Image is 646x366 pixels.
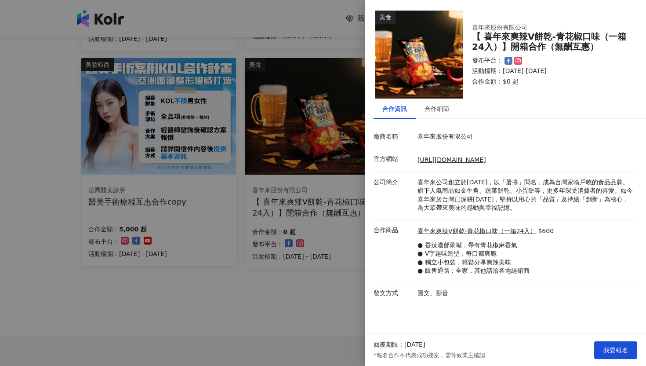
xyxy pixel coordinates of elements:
[472,23,613,32] div: 喜年來股份有限公司
[382,104,407,113] div: 合作資訊
[603,347,628,354] span: 我要報名
[374,132,413,141] p: 廠商名稱
[417,178,633,212] p: 喜年來公司創立於[DATE]，以「蛋捲」聞名，成為台灣家喻戶曉的食品品牌。旗下人氣商品如金牛角、蔬菜餅乾、小蛋餅等，更多年深受消費者的喜愛。如今喜年來於台灣已深耕[DATE]，堅持以用心的「品質...
[417,132,633,141] p: 喜年來股份有限公司
[375,11,396,24] div: 美食
[374,289,413,298] p: 發文方式
[538,227,554,236] p: $600
[374,351,485,359] p: *報名合作不代表成功接案，需等候業主確認
[417,156,486,163] a: [URL][DOMAIN_NAME]
[594,341,637,359] button: 我要報名
[472,77,627,86] p: 合作金額： $0 起
[374,226,413,235] p: 合作商品
[417,241,554,275] p: ● 香辣濃郁涮嘴，帶有青花椒麻香氣 ● V字趣味造型，每口都爽脆 ● 獨立小包裝，輕鬆分享爽辣美味 ● 販售通路：全家，其他請洽各地經銷商
[472,32,627,52] div: 【 喜年來爽辣V餅乾-青花椒口味（一箱24入）】開箱合作（無酬互惠）
[375,11,463,99] img: 喜年來爽辣V餅乾-青花椒口味（一箱24入）
[417,289,633,298] p: 圖文、影音
[417,227,536,236] a: 喜年來爽辣V餅乾-青花椒口味（一箱24入）
[472,67,627,76] p: 活動檔期：[DATE]-[DATE]
[374,340,425,349] p: 回覆期限：[DATE]
[374,178,413,187] p: 公司簡介
[374,155,413,164] p: 官方網站
[472,56,503,65] p: 發布平台：
[425,104,449,113] div: 合作細節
